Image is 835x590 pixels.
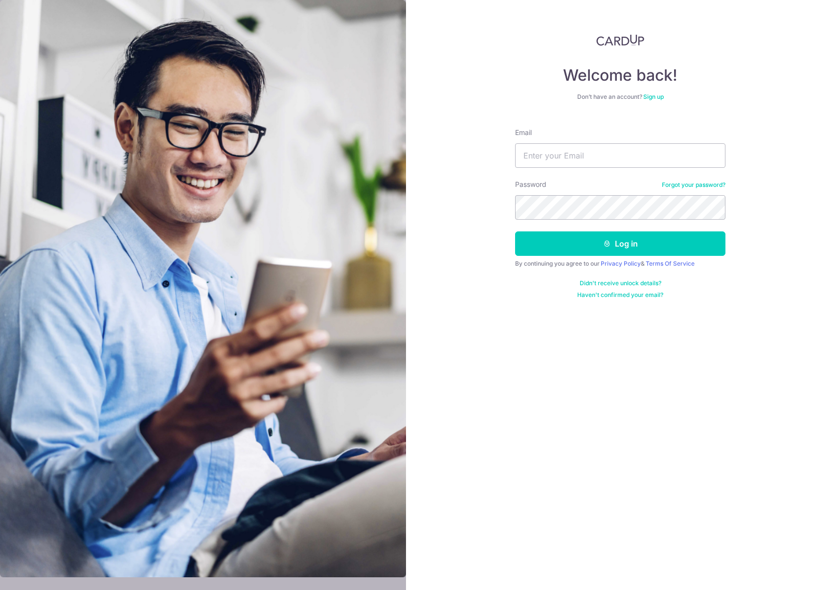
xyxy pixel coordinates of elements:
button: Log in [515,231,725,256]
a: Haven't confirmed your email? [577,291,663,299]
div: By continuing you agree to our & [515,260,725,268]
label: Email [515,128,532,137]
img: CardUp Logo [596,34,644,46]
a: Forgot your password? [662,181,725,189]
label: Password [515,180,546,189]
a: Terms Of Service [646,260,695,267]
input: Enter your Email [515,143,725,168]
a: Privacy Policy [601,260,641,267]
div: Don’t have an account? [515,93,725,101]
a: Sign up [643,93,664,100]
h4: Welcome back! [515,66,725,85]
a: Didn't receive unlock details? [580,279,661,287]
